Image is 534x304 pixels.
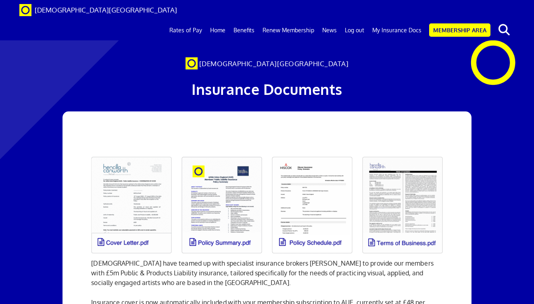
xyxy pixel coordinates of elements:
a: Home [206,20,229,40]
p: [DEMOGRAPHIC_DATA] have teamed up with specialist insurance brokers [PERSON_NAME] to provide our ... [91,258,442,287]
a: Log out [341,20,368,40]
a: My Insurance Docs [368,20,426,40]
a: Membership Area [429,23,490,37]
span: Insurance Documents [192,80,342,98]
a: Rates of Pay [165,20,206,40]
button: search [492,21,517,38]
a: News [318,20,341,40]
a: Renew Membership [259,20,318,40]
span: [DEMOGRAPHIC_DATA][GEOGRAPHIC_DATA] [199,59,349,68]
a: Benefits [229,20,259,40]
span: [DEMOGRAPHIC_DATA][GEOGRAPHIC_DATA] [35,6,177,14]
